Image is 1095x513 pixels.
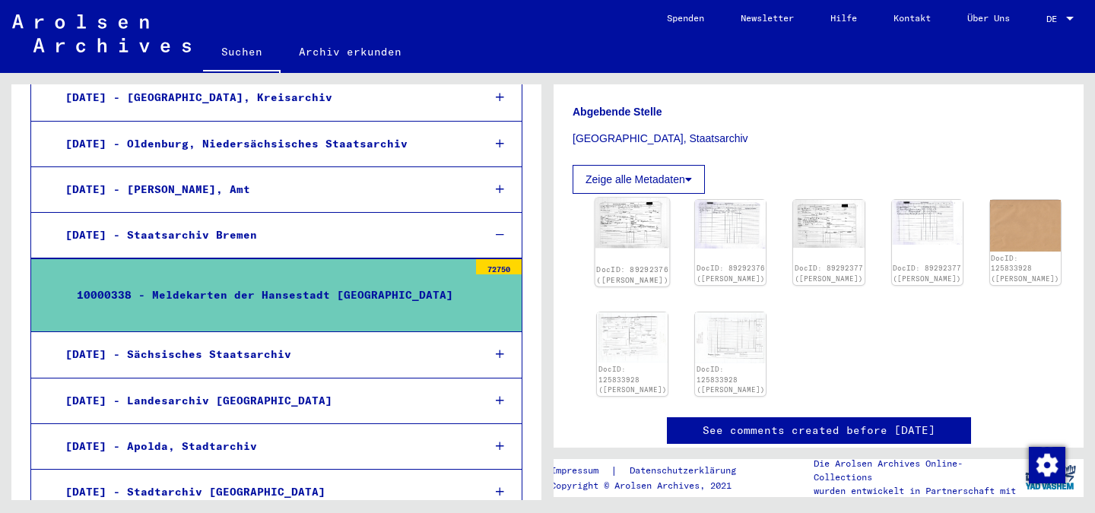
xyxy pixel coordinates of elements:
div: 72750 [476,259,522,274]
img: 004.jpg [695,312,766,363]
a: See comments created before [DATE] [703,423,935,439]
img: 001.jpg [990,200,1061,252]
span: DE [1046,14,1063,24]
a: DocID: 89292377 ([PERSON_NAME]) [893,264,961,283]
p: wurden entwickelt in Partnerschaft mit [814,484,1017,498]
img: 002.jpg [892,200,963,245]
p: [GEOGRAPHIC_DATA], Staatsarchiv [573,131,1065,147]
div: [DATE] - Landesarchiv [GEOGRAPHIC_DATA] [54,386,470,416]
img: 002.jpg [695,200,766,249]
img: Arolsen_neg.svg [12,14,191,52]
img: Zustimmung ändern [1029,447,1065,483]
a: DocID: 89292376 ([PERSON_NAME]) [596,265,668,285]
a: Suchen [203,33,281,73]
div: [DATE] - [PERSON_NAME], Amt [54,175,470,204]
div: [DATE] - Apolda, Stadtarchiv [54,432,470,461]
div: [DATE] - Sächsisches Staatsarchiv [54,340,470,369]
img: 003.jpg [597,312,668,363]
div: 10000338 - Meldekarten der Hansestadt [GEOGRAPHIC_DATA] [65,280,468,310]
a: Datenschutzerklärung [617,463,754,479]
a: Impressum [551,463,611,479]
a: Archiv erkunden [281,33,420,70]
p: Die Arolsen Archives Online-Collections [814,457,1017,484]
button: Zeige alle Metadaten [573,165,705,194]
a: DocID: 125833928 ([PERSON_NAME]) [991,254,1059,283]
img: yv_logo.png [1022,458,1079,496]
img: 001.jpg [793,200,864,248]
p: Copyright © Arolsen Archives, 2021 [551,479,754,492]
a: DocID: 89292376 ([PERSON_NAME]) [697,264,765,283]
div: | [551,463,754,479]
b: Abgebende Stelle [573,106,662,118]
div: [DATE] - [GEOGRAPHIC_DATA], Kreisarchiv [54,83,470,112]
a: DocID: 125833928 ([PERSON_NAME]) [697,365,765,394]
a: DocID: 89292377 ([PERSON_NAME]) [795,264,863,283]
div: [DATE] - Stadtarchiv [GEOGRAPHIC_DATA] [54,477,470,507]
div: [DATE] - Staatsarchiv Bremen [54,220,470,250]
div: [DATE] - Oldenburg, Niedersächsisches Staatsarchiv [54,129,470,159]
img: 001.jpg [595,198,670,248]
a: DocID: 125833928 ([PERSON_NAME]) [598,365,667,394]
